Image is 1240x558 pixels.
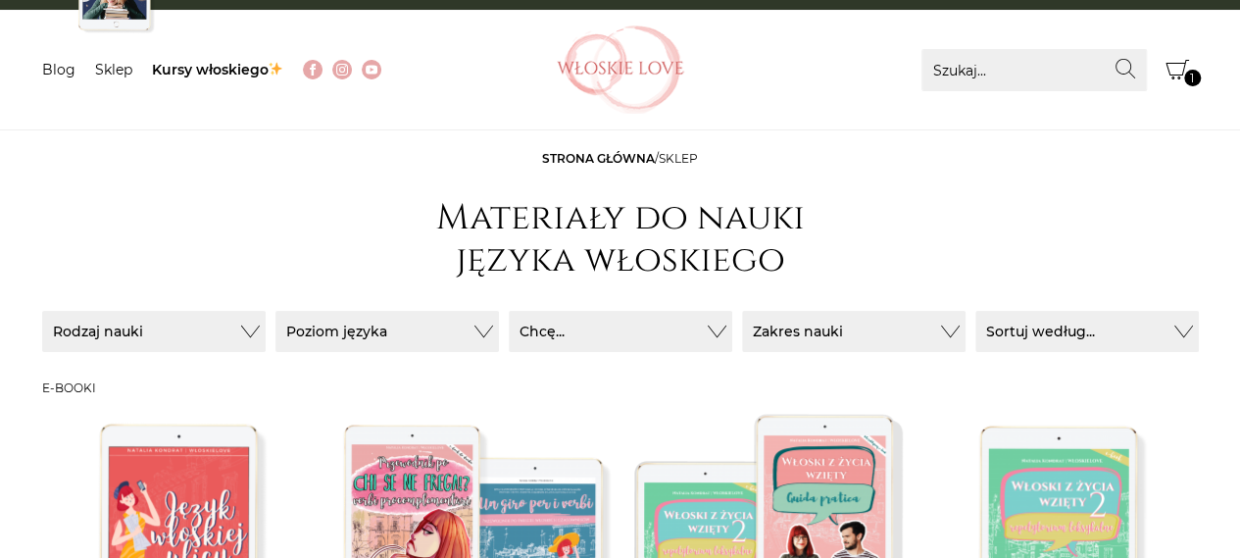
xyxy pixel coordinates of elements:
[542,151,698,166] span: /
[659,151,698,166] span: sklep
[1184,70,1201,86] span: 1
[42,381,1199,395] h3: E-booki
[921,49,1147,91] input: Szukaj...
[509,311,732,352] button: Chcę...
[269,62,282,76] img: ✨
[152,61,284,78] a: Kursy włoskiego
[1157,49,1199,91] button: Koszyk
[424,197,817,281] h1: Materiały do nauki języka włoskiego
[42,311,266,352] button: Rodzaj nauki
[42,61,75,78] a: Blog
[742,311,966,352] button: Zakres nauki
[557,25,684,114] img: Włoskielove
[275,311,499,352] button: Poziom języka
[542,151,655,166] a: Strona główna
[95,61,132,78] a: Sklep
[975,311,1199,352] button: Sortuj według...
